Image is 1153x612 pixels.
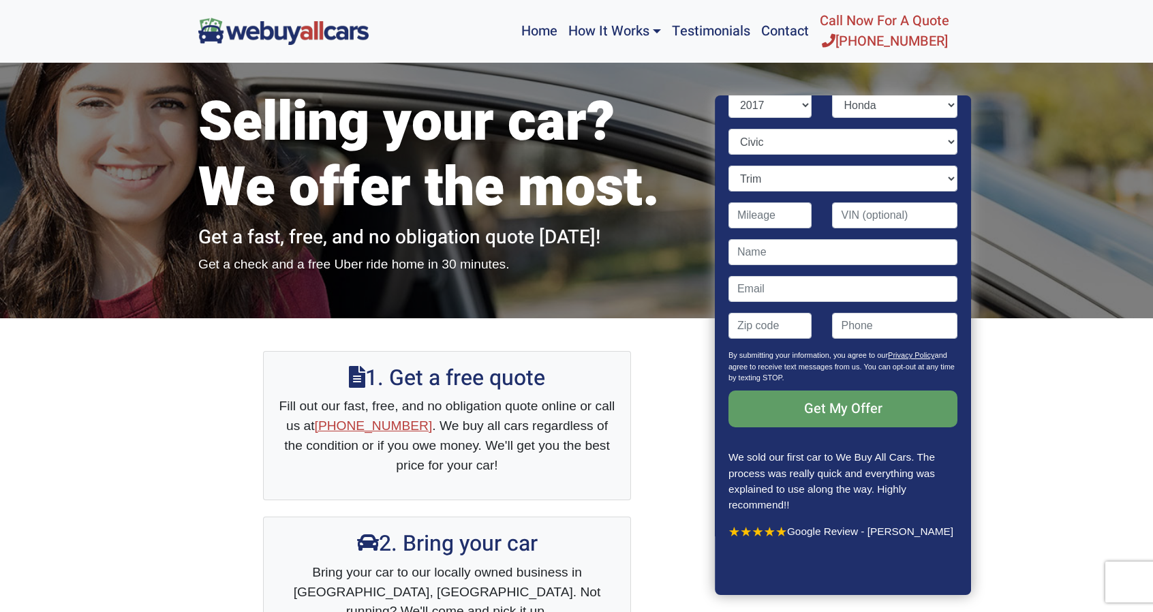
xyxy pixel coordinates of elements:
p: We sold our first car to We Buy All Cars. The process was really quick and everything was explain... [728,449,957,512]
input: Mileage [728,202,812,228]
input: Get My Offer [728,391,957,427]
h1: Selling your car? We offer the most. [198,90,696,221]
a: Testimonials [666,5,756,57]
a: How It Works [563,5,666,57]
input: Name [728,239,957,265]
p: Google Review - [PERSON_NAME] [728,523,957,539]
a: [PHONE_NUMBER] [315,418,433,433]
input: Email [728,276,957,302]
input: Phone [833,313,958,339]
form: Contact form [728,92,957,449]
p: Get a check and a free Uber ride home in 30 minutes. [198,255,696,275]
h2: 2. Bring your car [277,531,617,557]
input: Zip code [728,313,812,339]
a: Call Now For A Quote[PHONE_NUMBER] [814,5,955,57]
img: We Buy All Cars in NJ logo [198,18,369,44]
input: VIN (optional) [833,202,958,228]
p: By submitting your information, you agree to our and agree to receive text messages from us. You ... [728,350,957,391]
a: Contact [756,5,814,57]
a: Privacy Policy [888,351,934,359]
a: Home [516,5,563,57]
p: Fill out our fast, free, and no obligation quote online or call us at . We buy all cars regardles... [277,397,617,475]
h2: 1. Get a free quote [277,365,617,391]
h2: Get a fast, free, and no obligation quote [DATE]! [198,226,696,249]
